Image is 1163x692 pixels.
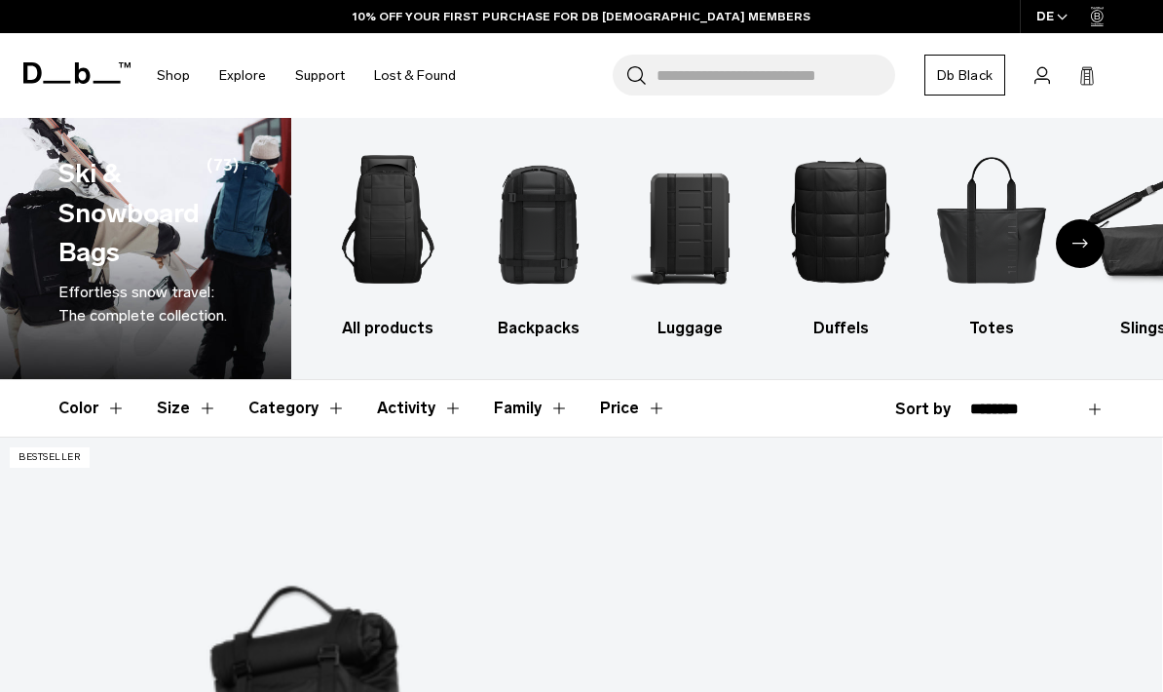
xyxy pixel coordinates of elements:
a: Db Backpacks [480,132,597,340]
h3: Backpacks [480,317,597,340]
button: Toggle Filter [157,380,217,437]
h3: All products [330,317,447,340]
li: 1 / 10 [330,132,447,340]
img: Db [480,132,597,307]
button: Toggle Filter [58,380,126,437]
a: Support [295,41,345,110]
img: Db [631,132,748,307]
h3: Totes [933,317,1050,340]
a: Explore [219,41,266,110]
nav: Main Navigation [142,33,470,118]
div: Next slide [1056,219,1105,268]
a: Db Totes [933,132,1050,340]
button: Toggle Filter [494,380,569,437]
img: Db [330,132,447,307]
li: 3 / 10 [631,132,748,340]
li: 4 / 10 [782,132,899,340]
li: 2 / 10 [480,132,597,340]
img: Db [933,132,1050,307]
h3: Luggage [631,317,748,340]
a: Lost & Found [374,41,456,110]
button: Toggle Price [600,380,666,437]
button: Toggle Filter [377,380,463,437]
a: Db All products [330,132,447,340]
span: (73) [206,154,239,273]
a: Db Luggage [631,132,748,340]
a: Shop [157,41,190,110]
h3: Duffels [782,317,899,340]
h1: Ski & Snowboard Bags [58,154,200,273]
button: Toggle Filter [248,380,346,437]
a: Db Black [924,55,1005,96]
img: Db [782,132,899,307]
a: 10% OFF YOUR FIRST PURCHASE FOR DB [DEMOGRAPHIC_DATA] MEMBERS [353,8,810,25]
p: Bestseller [10,447,90,468]
li: 5 / 10 [933,132,1050,340]
span: Effortless snow travel: The complete collection. [58,283,227,325]
a: Db Duffels [782,132,899,340]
